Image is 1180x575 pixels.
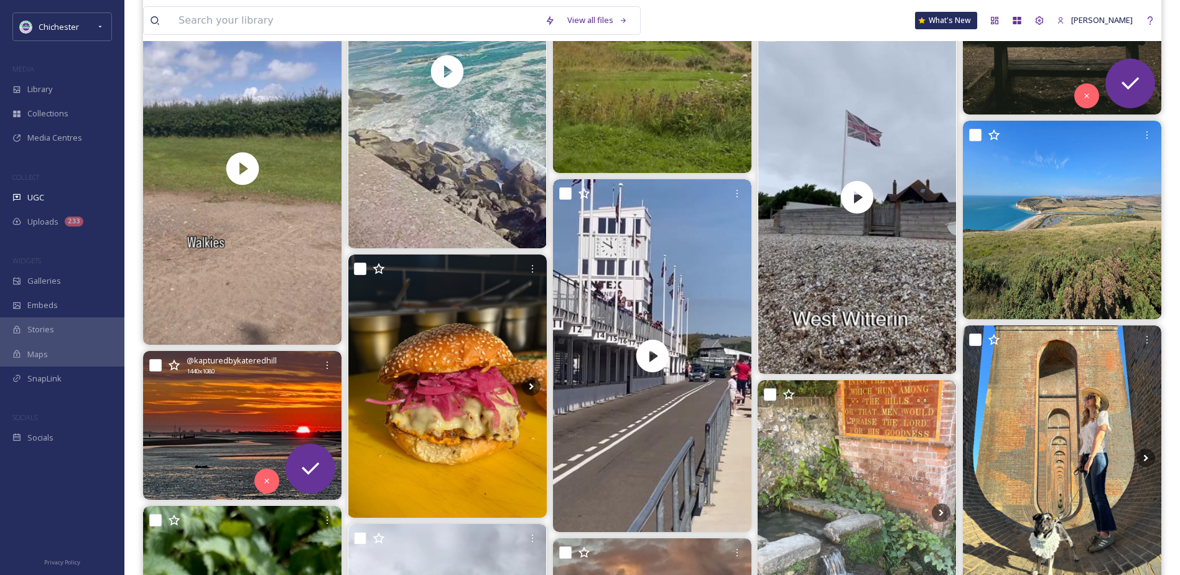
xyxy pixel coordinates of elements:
[27,132,82,144] span: Media Centres
[143,351,341,500] img: Sunset on East Wittering beach looking towards Portsmouth. You can even see the Spinnaker Tower! ...
[27,324,54,335] span: Stories
[27,373,62,385] span: SnapLink
[12,64,34,73] span: MEDIA
[187,355,277,367] span: @ kapturedbykateredhill
[963,121,1161,319] img: Cuckmere Haven & Seaford Head, from The Severn Sisters, East Sussex #cuckmerehaven #sevensisters ...
[27,432,53,444] span: Socials
[12,413,37,422] span: SOCIALS
[348,255,547,518] img: This Friday… podgerscatering are BACK!🍔 From 4pm to 8pm, they will be serving up delicious burger...
[27,192,44,203] span: UGC
[65,217,83,227] div: 233
[172,7,539,34] input: Search your library
[27,216,58,228] span: Uploads
[39,21,79,32] span: Chichester
[44,558,80,566] span: Privacy Policy
[12,256,41,265] span: WIDGETS
[27,108,68,119] span: Collections
[553,179,751,532] video: #ukminis #classicminis #goodwoodmembersmeeting #goodwoodrevival #goodwood #classiccars #minicar #...
[20,21,32,33] img: Logo_of_Chichester_District_Council.png
[27,299,58,311] span: Embeds
[12,172,39,182] span: COLLECT
[553,179,751,532] img: thumbnail
[27,83,52,95] span: Library
[44,554,80,569] a: Privacy Policy
[1071,14,1133,26] span: [PERSON_NAME]
[915,12,977,29] a: What's New
[758,21,956,374] img: thumbnail
[1051,8,1139,32] a: [PERSON_NAME]
[27,348,48,360] span: Maps
[187,367,215,376] span: 1440 x 1080
[27,275,61,287] span: Galleries
[561,8,634,32] a: View all files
